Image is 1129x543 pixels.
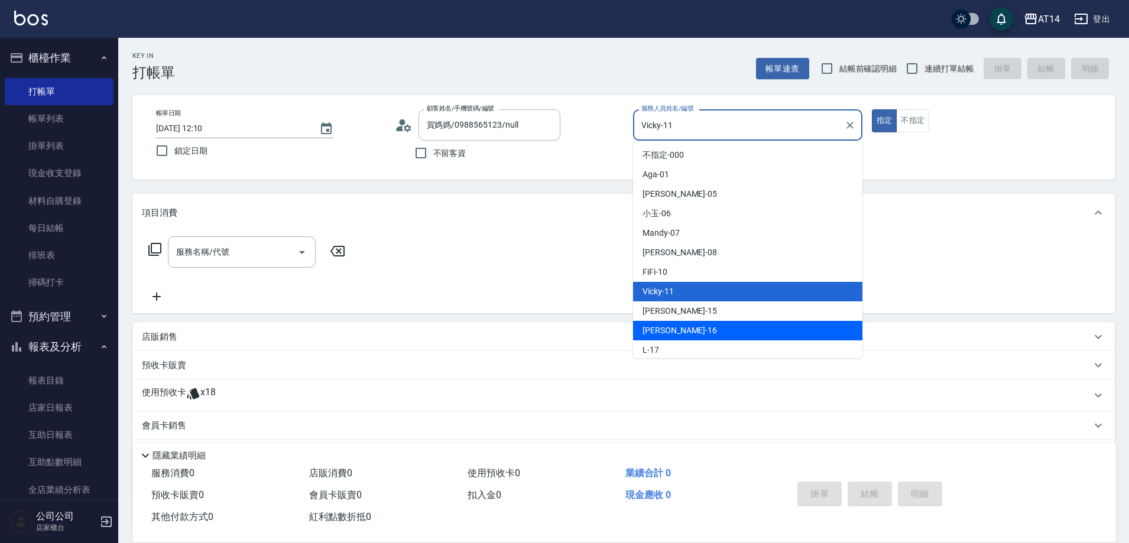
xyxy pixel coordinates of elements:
button: 報表及分析 [5,331,113,362]
p: 項目消費 [142,207,177,219]
button: Clear [842,117,858,134]
span: 業績合計 0 [625,467,671,479]
button: 不指定 [896,109,929,132]
h2: Key In [132,52,175,60]
label: 服務人員姓名/編號 [641,104,693,113]
img: Logo [14,11,48,25]
a: 互助點數明細 [5,448,113,476]
div: 項目消費 [132,194,1115,232]
span: 其他付款方式 0 [151,511,213,522]
a: 排班表 [5,242,113,269]
div: 店販銷售 [132,323,1115,351]
a: 全店業績分析表 [5,476,113,503]
span: [PERSON_NAME] -05 [643,188,717,200]
span: FiFi -10 [643,266,667,278]
img: Person [9,510,33,534]
p: 店家櫃台 [36,522,96,533]
span: 店販消費 0 [309,467,352,479]
span: Vicky -11 [643,285,674,298]
span: [PERSON_NAME] -16 [643,324,717,337]
label: 帳單日期 [156,109,181,118]
span: [PERSON_NAME] -08 [643,246,717,259]
span: 紅利點數折抵 0 [309,511,371,522]
span: 不留客資 [433,147,466,160]
div: 使用預收卡x18 [132,379,1115,411]
button: Choose date, selected date is 2025-10-05 [312,115,340,143]
button: save [990,7,1013,31]
label: 顧客姓名/手機號碼/編號 [427,104,494,113]
span: 連續打單結帳 [924,63,974,75]
button: 櫃檯作業 [5,43,113,73]
h5: 公司公司 [36,511,96,522]
span: 使用預收卡 0 [468,467,520,479]
a: 掛單列表 [5,132,113,160]
a: 每日結帳 [5,214,113,242]
p: 預收卡販賣 [142,359,186,372]
a: 互助日報表 [5,421,113,448]
span: 鎖定日期 [174,145,207,157]
div: 紅利點數剩餘點數: 8 [132,440,1115,468]
span: [PERSON_NAME] -15 [643,305,717,317]
a: 打帳單 [5,78,113,105]
button: 帳單速查 [756,58,809,80]
a: 現金收支登錄 [5,160,113,187]
h3: 打帳單 [132,64,175,81]
span: 預收卡販賣 0 [151,489,204,500]
button: 指定 [872,109,897,132]
p: 隱藏業績明細 [153,450,206,462]
button: 登出 [1069,8,1115,30]
div: 預收卡販賣 [132,351,1115,379]
span: Aga -01 [643,168,669,181]
p: 會員卡銷售 [142,420,186,432]
span: Mandy -07 [643,227,680,239]
button: AT14 [1019,7,1065,31]
span: x18 [200,386,216,404]
button: Open [293,243,312,262]
span: L -17 [643,344,659,356]
span: 扣入金 0 [468,489,501,500]
div: 會員卡銷售 [132,411,1115,440]
span: 服務消費 0 [151,467,194,479]
a: 掃碼打卡 [5,269,113,296]
div: AT14 [1038,12,1060,27]
p: 使用預收卡 [142,386,186,404]
a: 店家日報表 [5,394,113,421]
span: 會員卡販賣 0 [309,489,362,500]
span: 結帳前確認明細 [839,63,897,75]
a: 帳單列表 [5,105,113,132]
p: 店販銷售 [142,331,177,343]
input: YYYY/MM/DD hh:mm [156,119,307,138]
button: 預約管理 [5,301,113,332]
span: 小玉 -06 [643,207,671,220]
span: 現金應收 0 [625,489,671,500]
a: 報表目錄 [5,367,113,394]
a: 材料自購登錄 [5,187,113,214]
span: 不指定 -000 [643,149,684,161]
